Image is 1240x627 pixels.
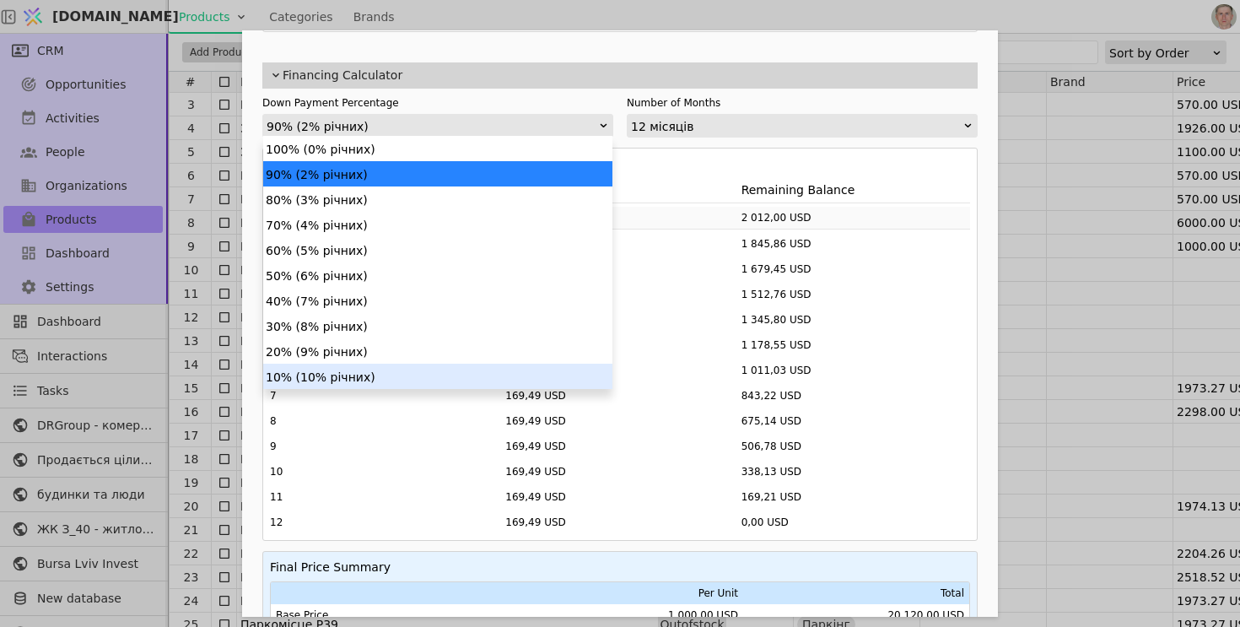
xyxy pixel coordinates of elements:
div: Remaining Balance [741,181,970,199]
div: 843,22 USD [741,388,970,403]
div: 1 345,80 USD [741,312,970,327]
div: 100% (0% річних) [263,136,612,161]
div: 169,49 USD [505,363,734,378]
div: 169,49 USD [505,262,734,277]
th: Total [743,582,969,604]
label: Number of Months [627,95,978,111]
div: 1 512,76 USD [741,287,970,302]
h4: Final Price Summary [270,559,970,576]
div: 169,49 USD [505,388,734,403]
div: 12 [270,515,499,530]
div: 169,49 USD [505,464,734,479]
div: 12 місяців [631,115,962,138]
div: 20% (9% річних) [263,338,612,364]
div: 169,49 USD [505,287,734,302]
div: 18 108,00 USD [505,210,734,225]
td: 1 000,00 USD [534,604,743,627]
div: 169,21 USD [741,489,970,505]
div: 7 [270,388,499,403]
h4: Payment Schedule [270,155,970,173]
div: 90% (2% річних) [267,115,598,138]
label: Down Payment Percentage [262,95,613,111]
div: 10 [270,464,499,479]
div: 80% (3% річних) [263,186,612,212]
div: 40% (7% річних) [263,288,612,313]
span: Financing Calculator [283,67,971,84]
div: 11 [270,489,499,505]
div: 9 [270,439,499,454]
div: 169,49 USD [505,489,734,505]
div: 169,49 USD [505,236,734,251]
div: 1 178,55 USD [741,338,970,353]
div: 10% (10% річних) [263,364,612,389]
div: 60% (5% річних) [263,237,612,262]
th: Per Unit [534,582,743,604]
div: 169,49 USD [505,338,734,353]
div: Monthly Payment [505,181,734,199]
td: 20 120,00 USD [743,604,969,627]
div: 90% (2% річних) [263,161,612,186]
div: 1 845,86 USD [741,236,970,251]
div: Add Opportunity [242,30,998,617]
div: 506,78 USD [741,439,970,454]
div: 169,49 USD [505,413,734,429]
div: 30% (8% річних) [263,313,612,338]
div: 70% (4% річних) [263,212,612,237]
div: 169,49 USD [505,515,734,530]
div: 0,00 USD [741,515,970,530]
div: 8 [270,413,499,429]
div: 169,49 USD [505,439,734,454]
div: 2 012,00 USD [741,210,970,225]
div: 169,49 USD [505,312,734,327]
div: 338,13 USD [741,464,970,479]
td: Base Price [271,604,534,627]
div: 1 011,03 USD [741,363,970,378]
div: 50% (6% річних) [263,262,612,288]
div: 675,14 USD [741,413,970,429]
div: 1 679,45 USD [741,262,970,277]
